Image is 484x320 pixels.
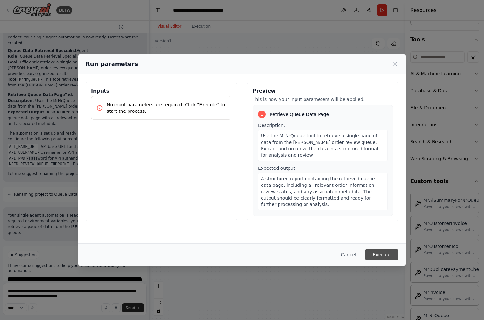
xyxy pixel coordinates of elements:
span: Retrieve Queue Data Page [270,111,329,118]
span: Expected output: [258,166,297,171]
h2: Run parameters [86,60,138,69]
button: Execute [365,249,398,260]
div: 1 [258,111,266,118]
h3: Inputs [91,87,231,95]
h3: Preview [253,87,393,95]
span: A structured report containing the retrieved queue data page, including all relevant order inform... [261,176,376,207]
span: Use the MrNrQueue tool to retrieve a single page of data from the [PERSON_NAME] order review queu... [261,133,379,158]
button: Cancel [336,249,361,260]
p: This is how your input parameters will be applied: [253,96,393,103]
p: No input parameters are required. Click "Execute" to start the process. [107,102,226,114]
span: Description: [258,123,285,128]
